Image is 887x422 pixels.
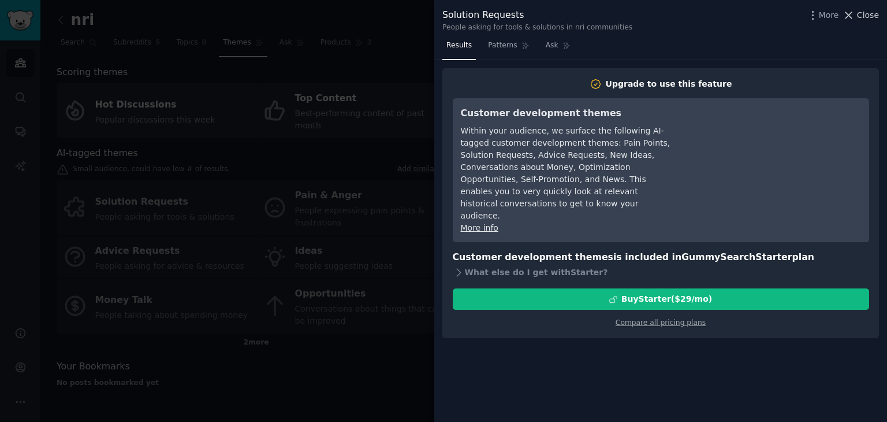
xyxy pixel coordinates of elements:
span: More [819,9,839,21]
a: Ask [542,36,575,60]
span: Results [446,40,472,51]
button: BuyStarter($29/mo) [453,288,869,310]
a: More info [461,223,498,232]
h3: Customer development themes [461,106,672,121]
span: GummySearch Starter [681,251,792,262]
span: Close [857,9,879,21]
a: Results [442,36,476,60]
div: Buy Starter ($ 29 /mo ) [621,293,712,305]
a: Compare all pricing plans [616,319,706,327]
div: Upgrade to use this feature [606,78,732,90]
button: Close [843,9,879,21]
h3: Customer development themes is included in plan [453,250,869,265]
span: Patterns [488,40,517,51]
button: More [807,9,839,21]
div: Within your audience, we surface the following AI-tagged customer development themes: Pain Points... [461,125,672,222]
div: What else do I get with Starter ? [453,264,869,280]
iframe: YouTube video player [688,106,861,193]
div: People asking for tools & solutions in nri communities [442,23,632,33]
a: Patterns [484,36,533,60]
span: Ask [546,40,558,51]
div: Solution Requests [442,8,632,23]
